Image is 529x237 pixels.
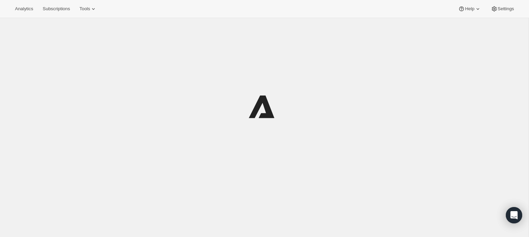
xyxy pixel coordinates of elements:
div: Open Intercom Messenger [506,207,522,223]
button: Analytics [11,4,37,14]
span: Tools [79,6,90,12]
button: Subscriptions [39,4,74,14]
span: Analytics [15,6,33,12]
span: Help [465,6,474,12]
button: Help [454,4,485,14]
button: Settings [487,4,518,14]
span: Settings [498,6,514,12]
span: Subscriptions [43,6,70,12]
button: Tools [75,4,101,14]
